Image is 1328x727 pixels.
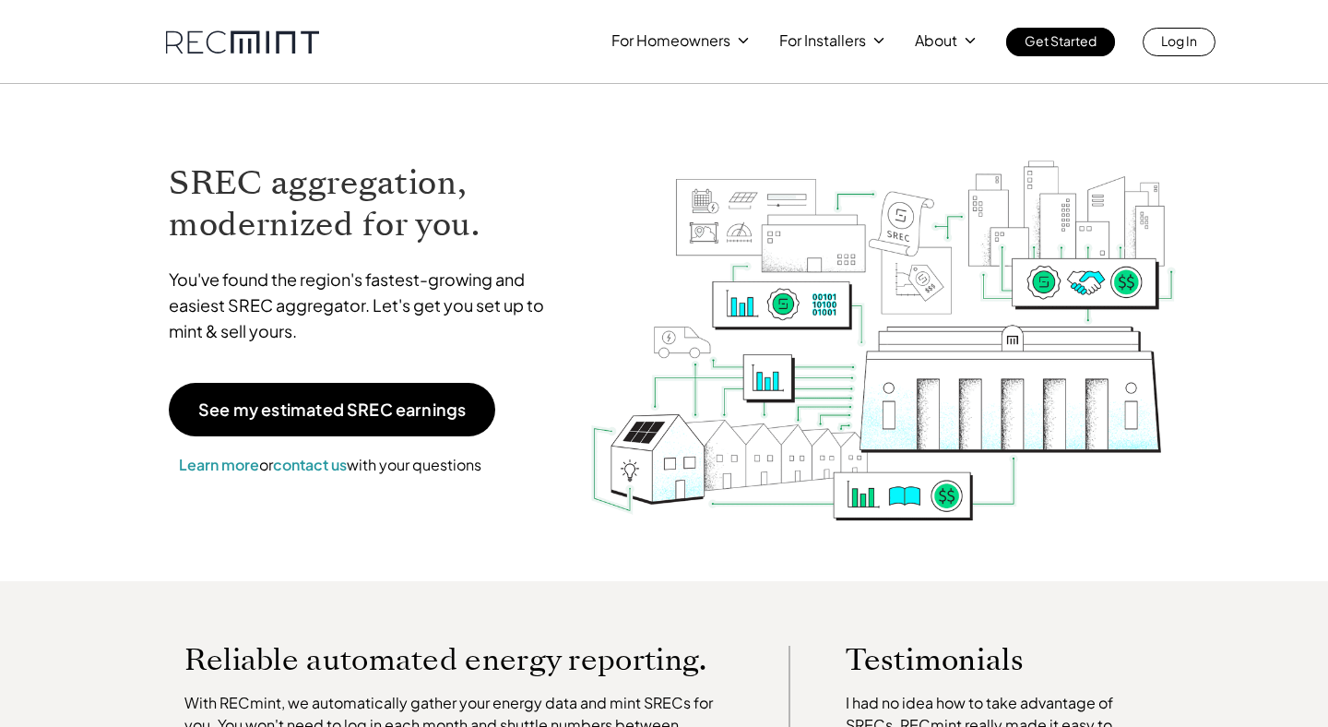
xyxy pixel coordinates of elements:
[846,646,1120,673] p: Testimonials
[169,267,562,344] p: You've found the region's fastest-growing and easiest SREC aggregator. Let's get you set up to mi...
[198,401,466,418] p: See my estimated SREC earnings
[589,112,1178,526] img: RECmint value cycle
[179,455,259,474] a: Learn more
[1161,28,1197,54] p: Log In
[779,28,866,54] p: For Installers
[915,28,957,54] p: About
[169,162,562,245] h1: SREC aggregation, modernized for you.
[1143,28,1215,56] a: Log In
[184,646,734,673] p: Reliable automated energy reporting.
[273,455,347,474] a: contact us
[1025,28,1097,54] p: Get Started
[1006,28,1115,56] a: Get Started
[611,28,730,54] p: For Homeowners
[169,383,495,436] a: See my estimated SREC earnings
[169,453,492,477] p: or with your questions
